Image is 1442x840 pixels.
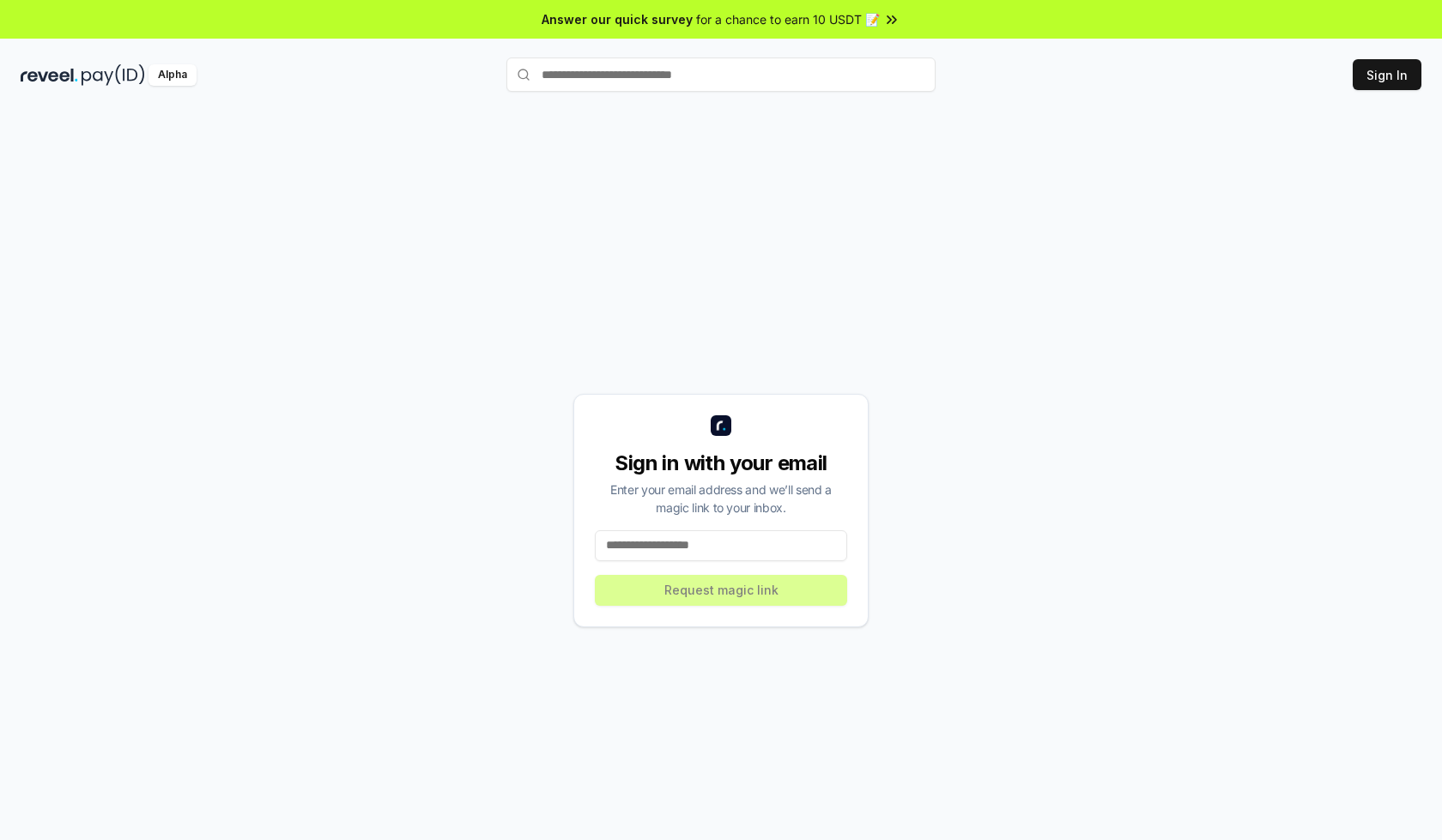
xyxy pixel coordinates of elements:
[696,10,880,28] span: for a chance to earn 10 USDT 📝
[82,64,145,86] img: pay_id
[148,64,197,86] div: Alpha
[21,64,78,86] img: reveel_dark
[595,480,847,517] div: Enter your email address and we’ll send a magic link to your inbox.
[542,10,693,28] span: Answer our quick survey
[595,450,847,477] div: Sign in with your email
[1353,59,1421,90] button: Sign In
[711,415,731,436] img: logo_small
